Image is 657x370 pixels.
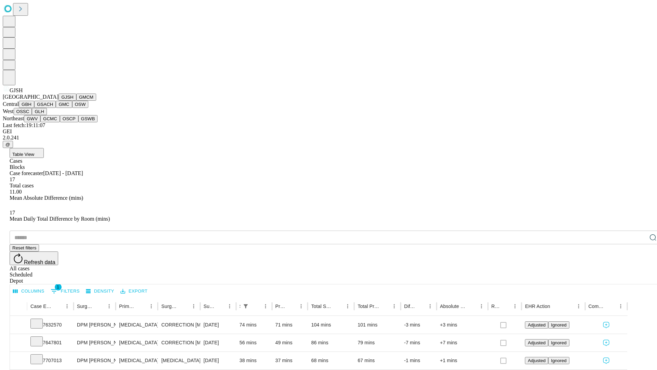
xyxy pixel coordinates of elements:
[525,339,548,346] button: Adjusted
[3,94,59,100] span: [GEOGRAPHIC_DATA]
[574,301,583,311] button: Menu
[440,352,485,369] div: +1 mins
[528,358,545,363] span: Adjusted
[296,301,306,311] button: Menu
[404,316,433,334] div: -3 mins
[95,301,104,311] button: Sort
[59,94,76,101] button: GJSH
[358,304,379,309] div: Total Predicted Duration
[10,176,15,182] span: 17
[528,340,545,345] span: Adjusted
[491,304,500,309] div: Resolved in EHR
[10,189,22,195] span: 11.00
[161,304,178,309] div: Surgery Name
[10,87,23,93] span: GJSH
[440,334,485,351] div: +7 mins
[77,334,112,351] div: DPM [PERSON_NAME] [PERSON_NAME]
[13,337,24,349] button: Expand
[10,210,15,215] span: 17
[404,304,415,309] div: Difference
[30,316,70,334] div: 7632570
[53,301,62,311] button: Sort
[119,352,154,369] div: [MEDICAL_DATA]
[43,170,83,176] span: [DATE] - [DATE]
[358,352,397,369] div: 67 mins
[275,316,305,334] div: 71 mins
[119,334,154,351] div: [MEDICAL_DATA]
[11,286,46,297] button: Select columns
[137,301,146,311] button: Sort
[551,358,566,363] span: Ignored
[215,301,225,311] button: Sort
[358,316,397,334] div: 101 mins
[204,352,233,369] div: [DATE]
[551,301,561,311] button: Sort
[55,284,62,291] span: 1
[32,108,47,115] button: GLH
[78,115,98,122] button: GSWB
[311,316,351,334] div: 104 mins
[343,301,352,311] button: Menu
[589,304,606,309] div: Comments
[501,301,510,311] button: Sort
[10,251,58,265] button: Refresh data
[389,301,399,311] button: Menu
[104,301,114,311] button: Menu
[5,142,10,147] span: @
[77,316,112,334] div: DPM [PERSON_NAME] [PERSON_NAME]
[72,101,89,108] button: OSW
[333,301,343,311] button: Sort
[525,304,550,309] div: EHR Action
[34,101,56,108] button: GSACH
[3,122,45,128] span: Last fetch: 19:11:07
[416,301,425,311] button: Sort
[30,334,70,351] div: 7647801
[311,334,351,351] div: 86 mins
[240,316,269,334] div: 74 mins
[311,304,333,309] div: Total Scheduled Duration
[77,352,112,369] div: DPM [PERSON_NAME] [PERSON_NAME]
[56,101,72,108] button: GMC
[551,340,566,345] span: Ignored
[40,115,60,122] button: GCMC
[225,301,234,311] button: Menu
[251,301,261,311] button: Sort
[3,115,24,121] span: Northeast
[30,352,70,369] div: 7707013
[616,301,626,311] button: Menu
[3,141,13,148] button: @
[10,170,43,176] span: Case forecaster
[3,135,654,141] div: 2.0.241
[440,316,485,334] div: +3 mins
[10,183,34,188] span: Total cases
[525,321,548,329] button: Adjusted
[77,304,94,309] div: Surgeon Name
[14,108,32,115] button: OSSC
[13,319,24,331] button: Expand
[84,286,116,297] button: Density
[551,322,566,328] span: Ignored
[440,304,466,309] div: Absolute Difference
[425,301,435,311] button: Menu
[13,355,24,367] button: Expand
[3,128,654,135] div: GEI
[275,334,305,351] div: 49 mins
[240,334,269,351] div: 56 mins
[525,357,548,364] button: Adjusted
[146,301,156,311] button: Menu
[10,216,110,222] span: Mean Daily Total Difference by Room (mins)
[119,286,149,297] button: Export
[404,334,433,351] div: -7 mins
[467,301,477,311] button: Sort
[189,301,198,311] button: Menu
[287,301,296,311] button: Sort
[311,352,351,369] div: 68 mins
[161,316,196,334] div: CORRECTION [MEDICAL_DATA], [MEDICAL_DATA] [MEDICAL_DATA]
[3,101,19,107] span: Central
[204,316,233,334] div: [DATE]
[60,115,78,122] button: OSCP
[10,148,44,158] button: Table View
[119,316,154,334] div: [MEDICAL_DATA]
[275,352,305,369] div: 37 mins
